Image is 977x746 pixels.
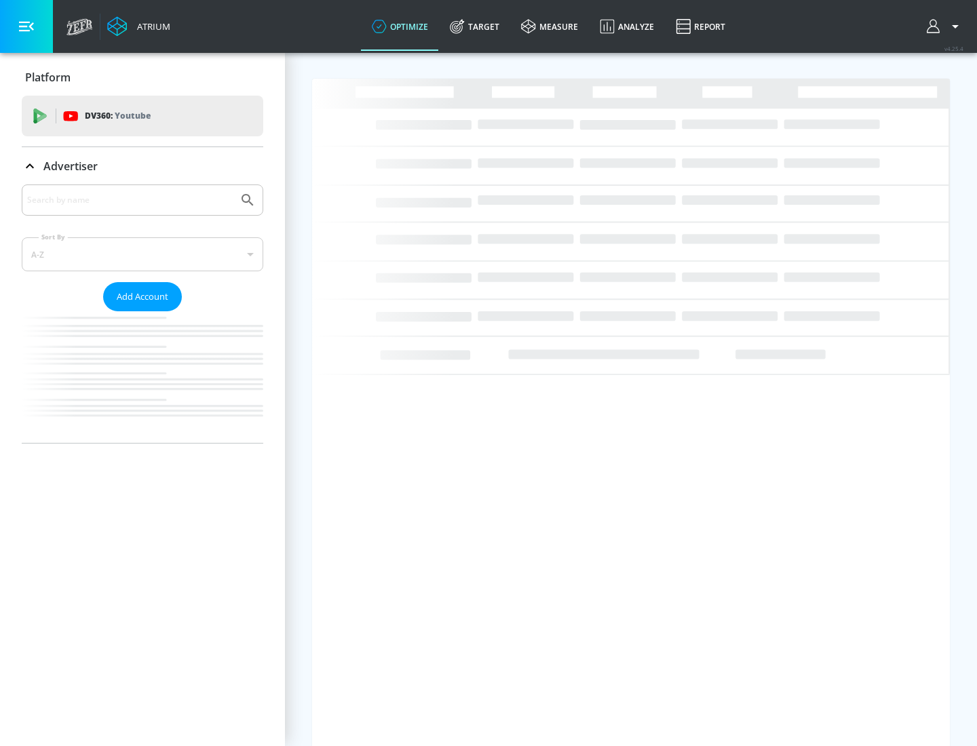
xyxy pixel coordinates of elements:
p: Youtube [115,109,151,123]
div: Advertiser [22,147,263,185]
div: DV360: Youtube [22,96,263,136]
span: v 4.25.4 [944,45,963,52]
a: Report [665,2,736,51]
button: Add Account [103,282,182,311]
div: Advertiser [22,184,263,443]
nav: list of Advertiser [22,311,263,443]
label: Sort By [39,233,68,241]
div: A-Z [22,237,263,271]
a: Analyze [589,2,665,51]
p: Platform [25,70,71,85]
a: optimize [361,2,439,51]
p: DV360: [85,109,151,123]
p: Advertiser [43,159,98,174]
span: Add Account [117,289,168,305]
a: Atrium [107,16,170,37]
div: Platform [22,58,263,96]
input: Search by name [27,191,233,209]
div: Atrium [132,20,170,33]
a: Target [439,2,510,51]
a: measure [510,2,589,51]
